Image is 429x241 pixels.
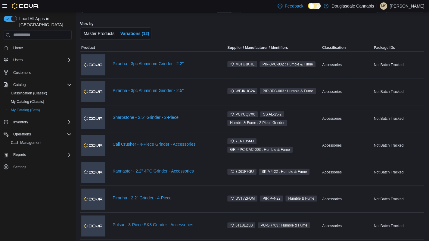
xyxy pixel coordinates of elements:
span: Product [81,45,95,50]
span: Users [13,58,23,62]
button: Customers [1,68,74,77]
span: MS [381,2,386,10]
button: Inventory [1,118,74,126]
button: Operations [1,130,74,138]
div: Not Batch Tracked [373,222,424,230]
div: Mckenzie Sweeney [380,2,387,10]
span: SK-M4-22 : Humble & Fume [259,169,310,175]
span: Operations [11,131,72,138]
span: PIR-3PC-003 : Humble & Fume [260,88,316,94]
img: Kannastor - 2.2" 4PC Grinder - Accessories [81,162,105,183]
a: Cali Crusher - 4-Piece Grinder - Accessories [113,142,216,147]
span: 3D61F7GU [227,169,256,175]
div: Accessories [321,222,372,230]
p: Douglasdale Cannabis [331,2,374,10]
span: Operations [13,132,31,137]
img: Cova [12,3,39,9]
button: Inventory [11,119,30,126]
div: Accessories [321,142,372,149]
a: Piranha - 2.2" Grinder - 4-Piece [113,195,216,200]
img: Piranha - 2.2" Grinder - 4-Piece [81,189,105,210]
span: Customers [11,68,72,76]
span: Settings [13,165,26,170]
div: Accessories [321,61,372,68]
span: Classification [322,45,346,50]
a: Pulsar - 3-Piece SK8 Grinder - Accessories [113,222,216,227]
input: Dark Mode [308,3,321,9]
span: PIR P-4-22 [263,196,280,201]
button: Settings [1,163,74,171]
img: Cali Crusher - 4-Piece Grinder - Accessories [81,135,105,156]
a: Home [11,44,25,52]
div: Not Batch Tracked [373,88,424,95]
span: Humble & Fume [285,195,317,201]
p: [PERSON_NAME] [390,2,424,10]
span: PCYCQVX0 [227,111,258,117]
span: 7EN1B5MJ [230,138,254,144]
span: 7EN1B5MJ [227,138,256,144]
span: UVT7ZFUM [230,196,255,201]
button: My Catalog (Beta) [6,106,74,114]
span: GRI-4PC-CAC-003 : Humble & Fume [230,147,290,152]
span: UVT7ZFUM [227,195,257,201]
span: M0TUJKHE [227,61,257,67]
span: GRI-4PC-CAC-003 : Humble & Fume [227,147,292,153]
div: Not Batch Tracked [373,142,424,149]
span: Reports [13,152,26,157]
span: 6T18EZ5B [230,223,253,228]
div: Not Batch Tracked [373,169,424,176]
div: Not Batch Tracked [373,115,424,122]
span: WFJKHG24 [230,88,255,94]
span: PIR P-4-22 [260,195,283,201]
a: Kannastor - 2.2" 4PC Grinder - Accessories [113,169,216,173]
span: PCYCQVX0 [230,112,255,117]
span: Load All Apps in [GEOGRAPHIC_DATA] [17,16,72,28]
button: Master Products [80,27,118,40]
div: Not Batch Tracked [373,61,424,68]
span: PIR-3PC-002 : Humble & Fume [260,61,316,67]
a: My Catalog (Classic) [8,98,47,105]
button: Catalog [1,81,74,89]
span: Home [11,44,72,52]
span: Inventory [11,119,72,126]
div: Supplier / Manufacturer / Identifiers [227,45,288,50]
span: Cash Management [8,139,72,146]
div: Accessories [321,88,372,95]
img: Pulsar - 3-Piece SK8 Grinder - Accessories [81,215,105,236]
a: Customers [11,69,33,76]
span: Inventory [13,120,28,125]
span: M0TUJKHE [230,62,254,67]
a: My Catalog (Beta) [8,106,42,114]
img: Piranha - 3pc Aluminum Grinder - 2.5" [81,81,105,102]
span: Home [13,46,23,50]
img: Sharpstone - 2.5" Grinder - 2-Piece [81,108,105,129]
span: Humble & Fume : 2-Piece Grinder [227,120,287,126]
span: PIR-3PC-003 : Humble & Fume [263,88,313,94]
span: PU-GR703 : Humble & Fume [260,223,307,228]
span: My Catalog (Classic) [8,98,72,105]
a: Sharpstone - 2.5" Grinder - 2-Piece [113,115,216,120]
span: My Catalog (Beta) [8,106,72,114]
button: Variations (12) [118,27,152,40]
div: Accessories [321,195,372,203]
button: Home [1,43,74,52]
span: Catalog [11,81,72,88]
span: Catalog [13,82,26,87]
button: Reports [11,151,28,158]
span: My Catalog (Classic) [11,99,44,104]
img: Piranha - 3pc Aluminum Grinder - 2.2" [81,54,105,75]
span: My Catalog (Beta) [11,108,40,113]
span: Classification (Classic) [8,90,72,97]
button: Catalog [11,81,28,88]
span: PIR-3PC-002 : Humble & Fume [262,62,313,67]
div: Accessories [321,115,372,122]
a: Classification (Classic) [8,90,50,97]
button: Classification (Classic) [6,89,74,97]
span: Humble & Fume [288,196,314,201]
a: Settings [11,163,29,171]
a: Piranha - 3pc Aluminum Grinder - 2.2" [113,61,216,66]
button: Operations [11,131,33,138]
button: Cash Management [6,138,74,147]
span: WFJKHG24 [227,88,257,94]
